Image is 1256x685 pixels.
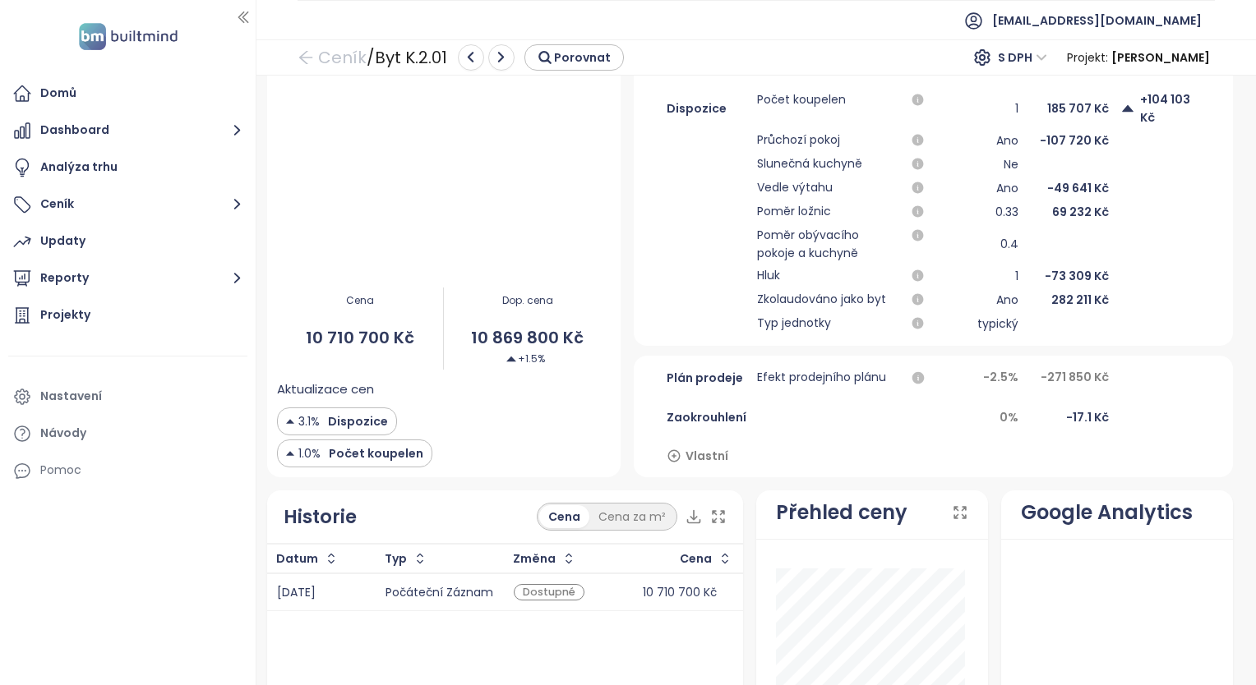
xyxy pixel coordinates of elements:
[680,554,712,564] div: Cena
[1029,178,1110,198] div: -49 641 Kč
[298,444,321,462] span: 1.0%
[324,412,388,430] span: Dispozice
[998,45,1047,70] span: S DPH
[1029,290,1110,310] div: 282 211 Kč
[286,412,294,430] img: Decrease
[757,131,898,150] span: Průchozí pokoj
[939,90,1019,126] div: 1
[8,225,247,258] a: Updaty
[992,1,1202,40] span: [EMAIL_ADDRESS][DOMAIN_NAME]
[298,412,320,430] span: 3.1%
[939,368,1019,388] div: -2.5 %
[1140,90,1200,126] span: +104 103 Kč
[40,423,86,444] div: Návody
[524,44,624,71] button: Porovnat
[298,49,314,66] span: arrow-left
[1029,368,1110,388] div: -271 850 Kč
[757,314,898,333] span: Typ jednotky
[939,178,1019,198] div: Ano
[506,352,545,367] span: +1.5%
[757,368,886,388] span: Efekt prodejního plánu
[939,266,1019,286] div: 1
[589,505,675,528] div: Cena za m²
[277,587,365,598] div: [DATE]
[667,408,747,426] span: Zaokrouhlení
[1029,90,1110,126] div: 185 707 Kč
[626,587,733,598] div: 10 710 700 Kč
[757,178,898,198] span: Vedle výtahu
[757,154,898,174] span: Slunečná kuchyně
[1029,408,1110,426] div: -17.1 Kč
[277,379,374,399] span: Aktualizace cen
[8,299,247,332] a: Projekty
[385,554,407,564] div: Typ
[277,325,444,351] span: 10 710 700 Kč
[276,554,318,564] div: Datum
[939,408,1019,426] div: 0 %
[514,584,584,600] div: Dostupné
[325,444,423,462] span: Počet koupelen
[277,293,444,309] span: Cena
[1120,100,1136,117] span: caret-up
[513,554,556,564] div: Změna
[8,188,247,221] button: Ceník
[667,368,747,388] span: Plán prodeje
[757,202,898,222] span: Poměr ložnic
[8,114,247,147] button: Dashboard
[40,460,81,480] div: Pomoc
[939,202,1019,222] div: 0.33
[444,325,611,351] span: 10 869 800 Kč
[757,226,898,262] span: Poměr obývacího pokoje a kuchyně
[939,290,1019,310] div: Ano
[40,386,102,407] div: Nastavení
[386,587,493,598] div: Počáteční záznam
[40,83,76,103] div: Domů
[539,505,589,528] div: Cena
[939,314,1019,333] div: typický
[686,447,728,465] span: Vlastní
[8,151,247,184] a: Analýza trhu
[1067,43,1210,72] div: Projekt :
[667,90,747,126] div: Dispozice
[506,354,516,364] img: Decrease
[757,90,898,126] span: Počet koupelen
[939,154,1019,174] div: Ne
[40,157,118,177] div: Analýza trhu
[776,497,907,528] div: Přehled ceny
[298,43,367,72] a: arrow-left Ceník
[298,43,624,72] div: / Byt K.2.01
[8,417,247,450] a: Návody
[444,293,611,309] span: Dop. cena
[8,262,247,295] button: Reporty
[1021,497,1193,528] div: Google Analytics
[757,290,898,310] span: Zkolaudováno jako byt
[1029,266,1110,286] div: -73 309 Kč
[1029,202,1110,222] div: 69 232 Kč
[286,444,294,462] img: Decrease
[40,231,85,251] div: Updaty
[40,305,90,325] div: Projekty
[1029,131,1110,150] div: -107 720 Kč
[8,77,247,110] a: Domů
[554,48,611,67] span: Porovnat
[939,226,1019,262] div: 0.4
[939,131,1019,150] div: Ano
[8,380,247,413] a: Nastavení
[1111,49,1210,66] b: [PERSON_NAME]
[74,20,182,53] img: logo
[757,266,898,286] span: Hluk
[284,507,357,527] span: Historie
[8,454,247,487] div: Pomoc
